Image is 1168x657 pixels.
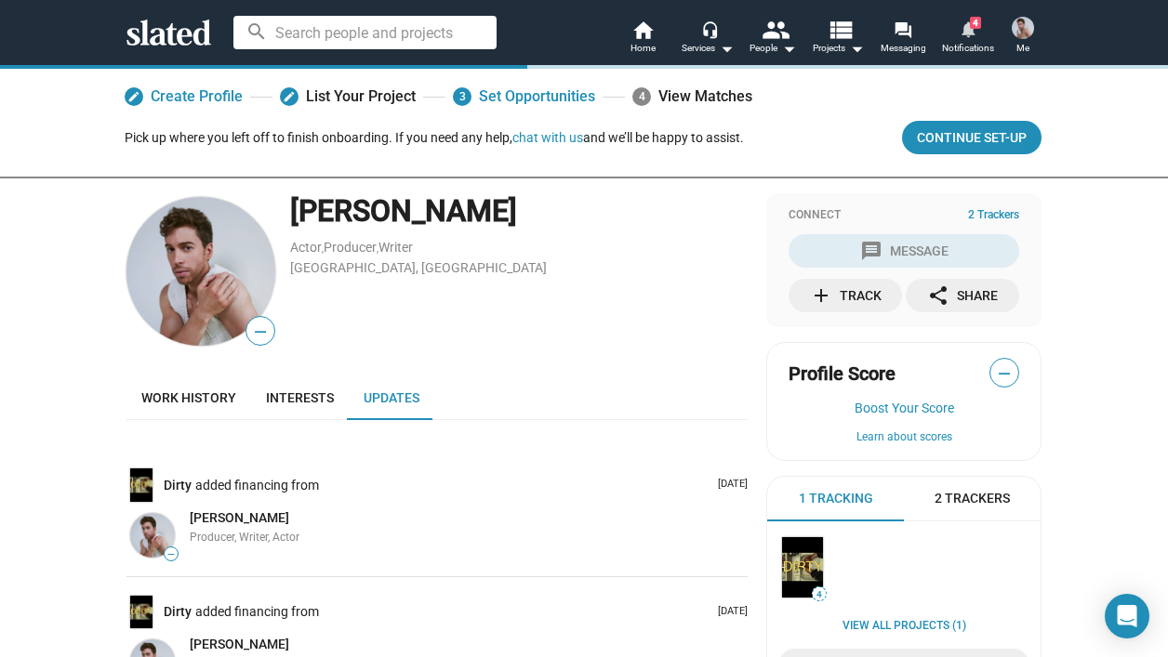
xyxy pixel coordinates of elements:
[632,80,752,113] div: View Matches
[777,37,800,59] mat-icon: arrow_drop_down
[810,279,882,312] div: Track
[246,320,274,344] span: —
[970,17,981,29] span: 4
[805,19,870,59] button: Projects
[141,390,236,405] span: Work history
[125,80,243,113] a: Create Profile
[750,37,796,59] div: People
[322,243,324,254] span: ,
[1012,17,1034,39] img: Jordan Gavaris
[190,509,289,527] a: [PERSON_NAME]
[799,491,873,508] span: 1 Tracking
[453,87,471,106] span: 3
[827,16,854,43] mat-icon: view_list
[126,197,275,346] img: Jordan Gavaris
[190,510,289,525] span: [PERSON_NAME]
[710,605,748,619] p: [DATE]
[810,284,832,307] mat-icon: add
[283,90,296,103] mat-icon: edit
[233,16,497,49] input: Search people and projects
[632,87,651,106] span: 4
[130,596,153,629] img: Dirty
[845,37,868,59] mat-icon: arrow_drop_down
[789,279,902,312] button: Track
[280,80,416,113] a: List Your Project
[610,19,675,59] a: Home
[675,19,740,59] button: Services
[968,208,1019,223] span: 2 Trackers
[130,468,153,502] img: Dirty
[789,401,1019,415] button: Boost Your Score
[630,37,656,59] span: Home
[813,37,864,59] span: Projects
[762,16,789,43] mat-icon: people
[917,121,1027,154] span: Continue Set-up
[453,80,595,113] a: 3Set Opportunities
[130,513,175,558] img: Jordan Gavaris
[251,375,349,420] a: Interests
[290,191,748,231] div: [PERSON_NAME]
[860,234,949,268] div: Message
[906,279,1019,312] button: Share
[125,129,744,147] div: Pick up where you left off to finish onboarding. If you need any help, and we’ll be happy to assist.
[195,603,323,621] span: added financing from
[740,19,805,59] button: People
[990,361,1018,386] span: —
[290,240,322,255] a: Actor
[266,390,334,405] span: Interests
[164,477,195,494] a: Dirty
[870,19,936,59] a: Messaging
[190,636,289,653] a: [PERSON_NAME]
[715,37,737,59] mat-icon: arrow_drop_down
[165,549,178,559] span: —
[843,619,966,634] a: View all Projects (1)
[813,589,826,600] span: 4
[164,603,195,621] a: Dirty
[1105,594,1149,638] div: Open Intercom Messenger
[682,37,734,59] div: Services
[290,260,547,275] a: [GEOGRAPHIC_DATA], [GEOGRAPHIC_DATA]
[127,90,140,103] mat-icon: edit
[512,130,583,145] button: chat with us
[195,477,323,494] span: added financing from
[902,121,1042,154] button: Continue Set-up
[190,531,299,544] span: Producer, Writer, Actor
[782,537,823,598] img: Dirty
[881,37,926,59] span: Messaging
[942,37,994,59] span: Notifications
[894,20,911,38] mat-icon: forum
[789,234,1019,268] button: Message
[1001,13,1045,61] button: Jordan GavarisMe
[364,390,419,405] span: Updates
[378,240,413,255] a: Writer
[789,208,1019,223] div: Connect
[936,19,1001,59] a: 4Notifications
[959,20,976,37] mat-icon: notifications
[778,533,827,601] a: Dirty
[710,478,748,492] p: [DATE]
[789,361,896,387] span: Profile Score
[701,20,718,37] mat-icon: headset_mic
[789,430,1019,445] button: Learn about scores
[126,375,251,420] a: Work history
[324,240,377,255] a: Producer
[631,19,654,41] mat-icon: home
[860,240,883,262] mat-icon: message
[377,243,378,254] span: ,
[935,491,1010,508] span: 2 Trackers
[1016,37,1029,59] span: Me
[190,637,289,651] span: [PERSON_NAME]
[349,375,434,420] a: Updates
[927,279,998,312] div: Share
[927,284,949,307] mat-icon: share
